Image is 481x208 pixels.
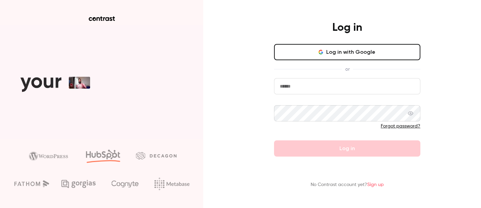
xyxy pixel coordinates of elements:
[311,181,384,188] p: No Contrast account yet?
[367,182,384,187] a: Sign up
[274,44,420,60] button: Log in with Google
[136,152,176,159] img: decagon
[381,124,420,129] a: Forgot password?
[332,21,362,34] h4: Log in
[342,66,353,73] span: or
